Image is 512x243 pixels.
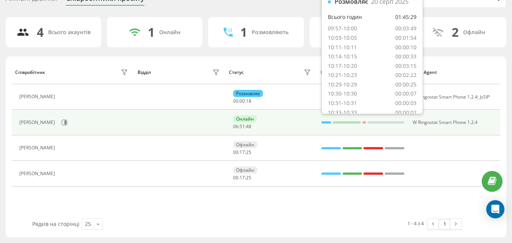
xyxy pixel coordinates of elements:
div: [PERSON_NAME] [19,145,57,151]
div: 00:03:15 [395,63,416,70]
div: : : [233,124,251,129]
div: Офлайн [233,166,257,174]
span: 17 [240,149,245,155]
span: 00 [233,174,238,181]
span: W Ringostat Smart Phone 1.2.4 [413,119,478,125]
div: : : [233,99,251,104]
span: 17 [240,174,245,181]
div: 00:03:49 [395,25,416,32]
div: 10:30-10:30 [328,90,357,97]
div: 25 [85,220,91,228]
span: 25 [246,174,251,181]
div: 10:11-10:11 [328,44,357,51]
span: JsSIP [480,94,490,100]
span: 06 [233,123,238,130]
span: Рядків на сторінці [32,220,80,227]
div: 1 [240,25,247,39]
div: User Agent [412,70,497,75]
div: : : [233,175,251,180]
span: W Ringostat Smart Phone 1.2.4 [413,94,478,100]
span: 00 [233,98,238,104]
div: В статусі [321,70,405,75]
div: 00:01:54 [395,34,416,42]
div: [PERSON_NAME] [19,171,57,176]
div: Онлайн [159,29,180,36]
div: Розмовляє [233,90,263,97]
div: Офлайн [233,141,257,148]
div: 00:00:02 [395,109,416,116]
span: 18 [246,98,251,104]
div: 2 [452,25,459,39]
div: 10:21-10:23 [328,72,357,79]
div: 00:00:25 [395,81,416,88]
span: 00 [233,149,238,155]
div: 1 - 4 з 4 [407,219,424,227]
span: 25 [246,149,251,155]
div: : : [233,150,251,155]
div: 10:33-10:33 [328,109,357,116]
div: [PERSON_NAME] [19,94,57,99]
a: 1 [439,219,450,229]
div: 00:00:03 [395,100,416,107]
div: Онлайн [233,115,257,122]
span: 51 [240,123,245,130]
div: 00:00:10 [395,44,416,51]
div: 10:29-10:29 [328,81,357,88]
span: 00 [240,98,245,104]
div: 10:17-10:20 [328,63,357,70]
div: [PERSON_NAME] [19,120,57,125]
div: 09:57-10:00 [328,25,357,32]
div: 00:00:33 [395,53,416,60]
div: 4 [37,25,44,39]
div: Open Intercom Messenger [486,200,504,218]
div: Розмовляють [252,29,288,36]
div: 00:02:22 [395,72,416,79]
div: Офлайн [463,29,485,36]
div: 1 [148,25,155,39]
div: 10:03-10:05 [328,34,357,42]
div: Відділ [138,70,151,75]
div: 10:14-10:15 [328,53,357,60]
div: Всього годин [328,14,362,21]
div: 10:31-10:31 [328,100,357,107]
div: Всього акаунтів [48,29,91,36]
div: 00:00:07 [395,90,416,97]
span: 48 [246,123,251,130]
div: 01:45:29 [395,14,416,21]
div: Співробітник [15,70,45,75]
div: Статус [229,70,244,75]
